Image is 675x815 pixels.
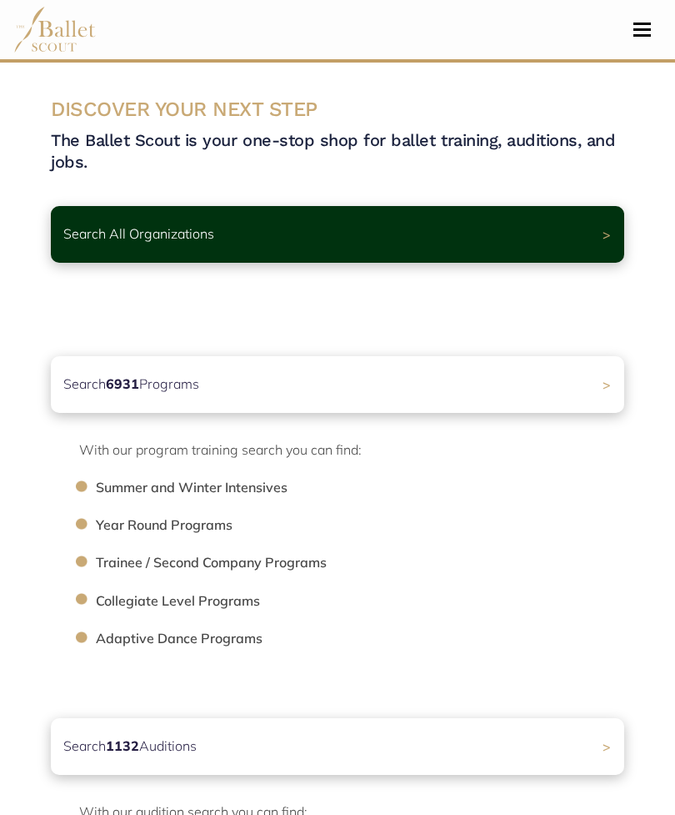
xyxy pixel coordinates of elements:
[622,22,662,38] button: Toggle navigation
[51,96,624,123] h3: DISCOVER YOUR NEXT STEP
[602,226,611,243] span: >
[106,737,139,754] b: 1132
[602,376,611,393] span: >
[96,628,641,650] li: Adaptive Dance Programs
[602,738,611,755] span: >
[96,591,641,612] li: Collegiate Level Programs
[63,374,199,395] p: Search Programs
[63,224,214,245] p: Search All Organizations
[51,718,624,775] a: Search1132Auditions>
[63,736,197,757] p: Search Auditions
[51,356,624,413] a: Search6931Programs >
[96,552,641,574] li: Trainee / Second Company Programs
[79,440,624,461] p: With our program training search you can find:
[51,129,624,173] h4: The Ballet Scout is your one-stop shop for ballet training, auditions, and jobs.
[51,206,624,263] a: Search All Organizations >
[96,477,641,499] li: Summer and Winter Intensives
[106,375,139,392] b: 6931
[96,515,641,536] li: Year Round Programs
